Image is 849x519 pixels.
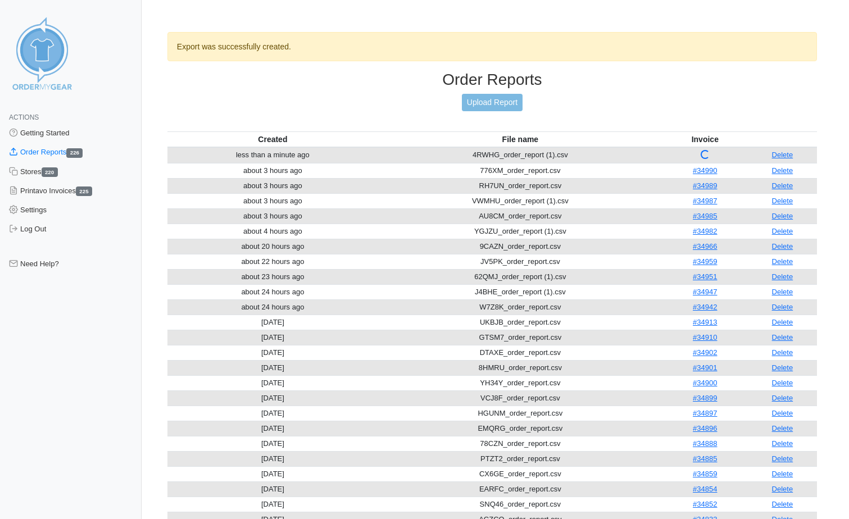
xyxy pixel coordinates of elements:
[772,166,793,175] a: Delete
[772,424,793,432] a: Delete
[167,239,378,254] td: about 20 hours ago
[378,208,662,224] td: AU8CM_order_report.csv
[772,257,793,266] a: Delete
[167,315,378,330] td: [DATE]
[378,345,662,360] td: DTAXE_order_report.csv
[167,451,378,466] td: [DATE]
[693,303,717,311] a: #34942
[167,299,378,315] td: about 24 hours ago
[378,239,662,254] td: 9CAZN_order_report.csv
[772,439,793,448] a: Delete
[772,454,793,463] a: Delete
[378,315,662,330] td: UKBJB_order_report.csv
[693,363,717,372] a: #34901
[378,131,662,147] th: File name
[42,167,58,177] span: 220
[772,394,793,402] a: Delete
[693,227,717,235] a: #34982
[378,193,662,208] td: VWMHU_order_report (1).csv
[378,147,662,163] td: 4RWHG_order_report (1).csv
[462,94,523,111] a: Upload Report
[693,500,717,508] a: #34852
[772,212,793,220] a: Delete
[167,32,817,61] div: Export was successfully created.
[167,345,378,360] td: [DATE]
[693,166,717,175] a: #34990
[167,178,378,193] td: about 3 hours ago
[167,436,378,451] td: [DATE]
[167,254,378,269] td: about 22 hours ago
[378,390,662,406] td: VCJ8F_order_report.csv
[772,409,793,417] a: Delete
[9,113,39,121] span: Actions
[772,197,793,205] a: Delete
[378,421,662,436] td: EMQRG_order_report.csv
[772,333,793,342] a: Delete
[693,470,717,478] a: #34859
[378,284,662,299] td: J4BHE_order_report (1).csv
[772,227,793,235] a: Delete
[167,497,378,512] td: [DATE]
[772,303,793,311] a: Delete
[167,193,378,208] td: about 3 hours ago
[693,333,717,342] a: #34910
[167,284,378,299] td: about 24 hours ago
[772,151,793,159] a: Delete
[693,439,717,448] a: #34888
[167,330,378,345] td: [DATE]
[693,212,717,220] a: #34985
[772,288,793,296] a: Delete
[772,181,793,190] a: Delete
[693,454,717,463] a: #34885
[693,242,717,251] a: #34966
[378,436,662,451] td: 78CZN_order_report.csv
[772,272,793,281] a: Delete
[693,257,717,266] a: #34959
[167,360,378,375] td: [DATE]
[693,197,717,205] a: #34987
[772,363,793,372] a: Delete
[378,163,662,178] td: 776XM_order_report.csv
[772,485,793,493] a: Delete
[167,269,378,284] td: about 23 hours ago
[772,348,793,357] a: Delete
[693,181,717,190] a: #34989
[693,348,717,357] a: #34902
[378,299,662,315] td: W7Z8K_order_report.csv
[693,485,717,493] a: #34854
[76,186,92,196] span: 225
[378,178,662,193] td: RH7UN_order_report.csv
[693,272,717,281] a: #34951
[662,131,748,147] th: Invoice
[167,466,378,481] td: [DATE]
[378,375,662,390] td: YH34Y_order_report.csv
[378,360,662,375] td: 8HMRU_order_report.csv
[772,318,793,326] a: Delete
[693,318,717,326] a: #34913
[167,406,378,421] td: [DATE]
[378,497,662,512] td: SNQ46_order_report.csv
[167,147,378,163] td: less than a minute ago
[772,500,793,508] a: Delete
[167,208,378,224] td: about 3 hours ago
[378,330,662,345] td: GTSM7_order_report.csv
[378,224,662,239] td: YGJZU_order_report (1).csv
[167,70,817,89] h3: Order Reports
[66,148,83,158] span: 226
[167,421,378,436] td: [DATE]
[378,406,662,421] td: HGUNM_order_report.csv
[378,269,662,284] td: 62QMJ_order_report (1).csv
[772,379,793,387] a: Delete
[772,242,793,251] a: Delete
[167,390,378,406] td: [DATE]
[378,466,662,481] td: CX6GE_order_report.csv
[693,379,717,387] a: #34900
[167,131,378,147] th: Created
[167,375,378,390] td: [DATE]
[693,394,717,402] a: #34899
[167,481,378,497] td: [DATE]
[378,451,662,466] td: PTZT2_order_report.csv
[167,163,378,178] td: about 3 hours ago
[378,254,662,269] td: JV5PK_order_report.csv
[772,470,793,478] a: Delete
